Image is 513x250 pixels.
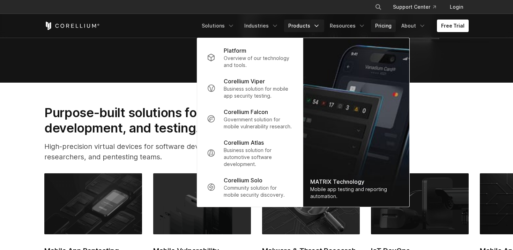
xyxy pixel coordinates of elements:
[387,1,441,13] a: Support Center
[371,20,396,32] a: Pricing
[224,176,262,184] p: Corellium Solo
[224,108,268,116] p: Corellium Falcon
[240,20,283,32] a: Industries
[372,1,385,13] button: Search
[224,184,293,198] p: Community solution for mobile security discovery.
[437,20,469,32] a: Free Trial
[44,141,282,162] p: High-precision virtual devices for software developers, security researchers, and pentesting teams.
[224,55,293,69] p: Overview of our technology and tools.
[303,38,409,207] a: MATRIX Technology Mobile app testing and reporting automation.
[198,20,239,32] a: Solutions
[224,147,293,168] p: Business solution for automotive software development.
[224,46,246,55] p: Platform
[44,173,142,234] img: Mobile App Pentesting
[303,38,409,207] img: Matrix_WebNav_1x
[198,20,469,32] div: Navigation Menu
[201,172,299,203] a: Corellium Solo Community solution for mobile security discovery.
[201,42,299,73] a: Platform Overview of our technology and tools.
[44,22,100,30] a: Corellium Home
[224,77,265,85] p: Corellium Viper
[224,116,293,130] p: Government solution for mobile vulnerability research.
[201,134,299,172] a: Corellium Atlas Business solution for automotive software development.
[371,173,469,234] img: IoT DevOps
[366,1,469,13] div: Navigation Menu
[201,73,299,104] a: Corellium Viper Business solution for mobile app security testing.
[224,138,264,147] p: Corellium Atlas
[284,20,324,32] a: Products
[326,20,370,32] a: Resources
[310,186,402,200] div: Mobile app testing and reporting automation.
[397,20,430,32] a: About
[444,1,469,13] a: Login
[310,177,402,186] div: MATRIX Technology
[44,105,282,136] h2: Purpose-built solutions for research, development, and testing.
[224,85,293,99] p: Business solution for mobile app security testing.
[153,173,251,234] img: Mobile Vulnerability Research
[201,104,299,134] a: Corellium Falcon Government solution for mobile vulnerability research.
